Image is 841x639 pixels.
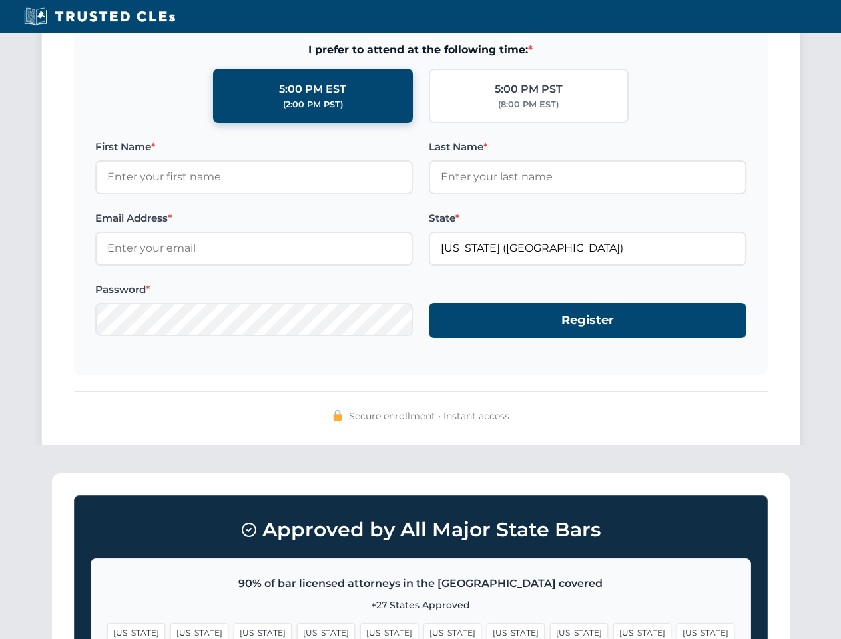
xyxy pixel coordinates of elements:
[498,98,559,111] div: (8:00 PM EST)
[95,160,413,194] input: Enter your first name
[332,410,343,421] img: 🔒
[283,98,343,111] div: (2:00 PM PST)
[95,282,413,298] label: Password
[429,160,746,194] input: Enter your last name
[91,512,751,548] h3: Approved by All Major State Bars
[349,409,509,423] span: Secure enrollment • Instant access
[95,232,413,265] input: Enter your email
[429,210,746,226] label: State
[95,139,413,155] label: First Name
[95,41,746,59] span: I prefer to attend at the following time:
[429,139,746,155] label: Last Name
[429,303,746,338] button: Register
[107,575,734,592] p: 90% of bar licensed attorneys in the [GEOGRAPHIC_DATA] covered
[279,81,346,98] div: 5:00 PM EST
[95,210,413,226] label: Email Address
[20,7,179,27] img: Trusted CLEs
[429,232,746,265] input: Florida (FL)
[495,81,563,98] div: 5:00 PM PST
[107,598,734,612] p: +27 States Approved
